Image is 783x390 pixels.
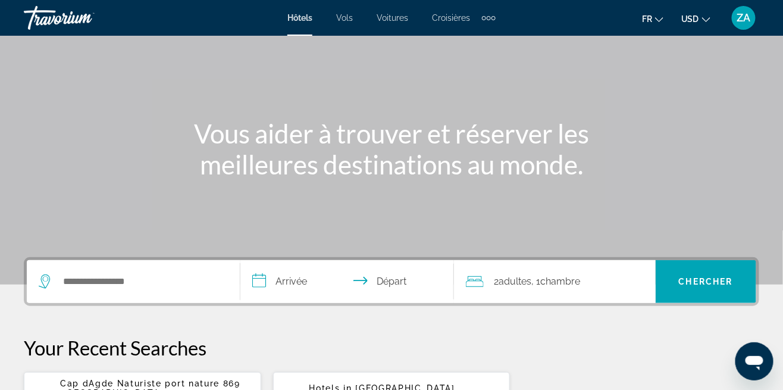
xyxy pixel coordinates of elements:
[432,13,470,23] a: Croisières
[679,277,733,286] span: Chercher
[287,13,312,23] a: Hôtels
[494,273,532,290] span: 2
[681,10,710,27] button: Change currency
[482,8,496,27] button: Extra navigation items
[532,273,581,290] span: , 1
[735,342,773,380] iframe: Bouton de lancement de la fenêtre de messagerie
[656,260,756,303] button: Chercher
[541,276,581,287] span: Chambre
[642,10,663,27] button: Change language
[24,2,143,33] a: Travorium
[336,13,353,23] a: Vols
[681,14,699,24] span: USD
[642,14,652,24] span: fr
[454,260,656,303] button: Travelers: 2 adults, 0 children
[728,5,759,30] button: User Menu
[499,276,532,287] span: Adultes
[24,336,759,360] p: Your Recent Searches
[168,118,615,180] h1: Vous aider à trouver et réserver les meilleures destinations au monde.
[737,12,751,24] span: ZA
[377,13,408,23] a: Voitures
[240,260,454,303] button: Check in and out dates
[27,260,756,303] div: Search widget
